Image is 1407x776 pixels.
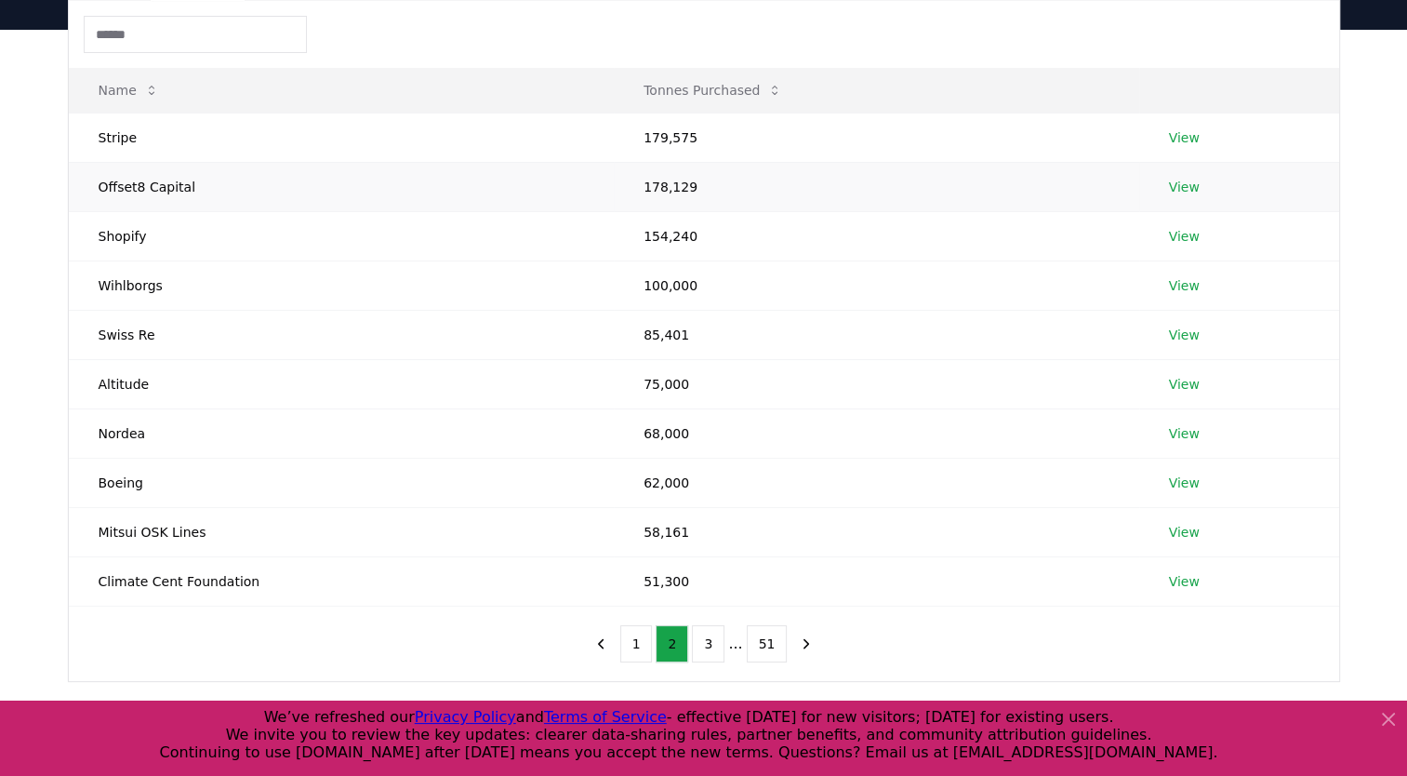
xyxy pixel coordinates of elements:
[1169,227,1200,246] a: View
[614,162,1138,211] td: 178,129
[1169,424,1200,443] a: View
[614,458,1138,507] td: 62,000
[69,261,615,310] td: Wihlborgs
[614,507,1138,556] td: 58,161
[585,625,617,662] button: previous page
[728,633,742,655] li: ...
[69,458,615,507] td: Boeing
[69,162,615,211] td: Offset8 Capital
[614,113,1138,162] td: 179,575
[790,625,822,662] button: next page
[69,359,615,408] td: Altitude
[1169,128,1200,147] a: View
[614,408,1138,458] td: 68,000
[629,72,797,109] button: Tonnes Purchased
[69,113,615,162] td: Stripe
[614,556,1138,606] td: 51,300
[1169,326,1200,344] a: View
[1169,572,1200,591] a: View
[69,556,615,606] td: Climate Cent Foundation
[69,310,615,359] td: Swiss Re
[1169,375,1200,394] a: View
[614,359,1138,408] td: 75,000
[620,625,653,662] button: 1
[84,72,174,109] button: Name
[1169,523,1200,542] a: View
[747,625,788,662] button: 51
[614,310,1138,359] td: 85,401
[1169,474,1200,492] a: View
[692,625,724,662] button: 3
[1169,276,1200,295] a: View
[614,261,1138,310] td: 100,000
[69,507,615,556] td: Mitsui OSK Lines
[69,211,615,261] td: Shopify
[614,211,1138,261] td: 154,240
[69,408,615,458] td: Nordea
[656,625,688,662] button: 2
[1169,178,1200,196] a: View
